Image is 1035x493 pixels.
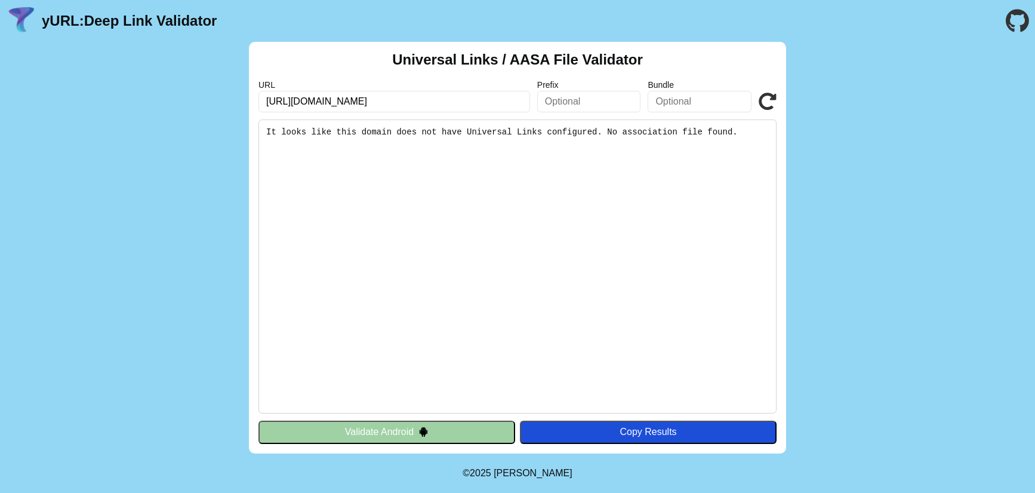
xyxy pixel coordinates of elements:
[258,421,515,443] button: Validate Android
[537,80,641,90] label: Prefix
[6,5,37,36] img: yURL Logo
[648,80,751,90] label: Bundle
[648,91,751,112] input: Optional
[42,13,217,29] a: yURL:Deep Link Validator
[258,91,530,112] input: Required
[520,421,777,443] button: Copy Results
[392,51,643,68] h2: Universal Links / AASA File Validator
[258,80,530,90] label: URL
[537,91,641,112] input: Optional
[494,468,572,478] a: Michael Ibragimchayev's Personal Site
[418,427,429,437] img: droidIcon.svg
[470,468,491,478] span: 2025
[463,454,572,493] footer: ©
[526,427,771,437] div: Copy Results
[258,120,777,414] pre: It looks like this domain does not have Universal Links configured. No association file found.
